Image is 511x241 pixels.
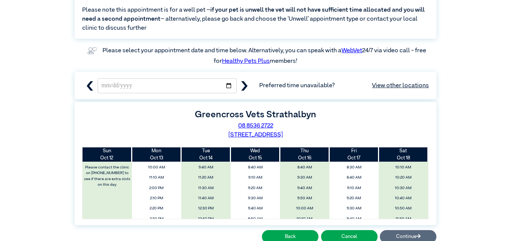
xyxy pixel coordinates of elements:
th: Oct 15 [231,147,280,162]
span: 9:20 AM [331,194,376,203]
span: 11:40 AM [183,194,228,203]
span: 9:20 AM [233,184,278,192]
span: 9:40 AM [282,184,327,192]
th: Oct 14 [181,147,231,162]
a: View other locations [372,81,429,90]
th: Oct 12 [83,147,132,162]
span: 2:10 PM [134,194,179,203]
label: Please contact the clinic on [PHONE_NUMBER] to see if there are extra slots on this day [83,163,132,189]
span: 12:30 PM [183,204,228,213]
th: Oct 13 [132,147,181,162]
span: 9:30 AM [331,204,376,213]
span: 10:40 AM [381,194,426,203]
span: if your pet is unwell the vet will not have sufficient time allocated and you will need a second ... [82,7,425,22]
span: 11:30 AM [183,184,228,192]
span: 2:30 PM [134,215,179,223]
th: Oct 18 [379,147,428,162]
span: 11:20 AM [183,173,228,182]
span: 11:10 AM [134,173,179,182]
span: 9:50 AM [233,215,278,223]
a: 08 8536 2722 [238,123,273,129]
th: Oct 17 [329,147,379,162]
a: Healthy Pets Plus [222,58,270,64]
span: 8:30 AM [331,163,376,172]
label: Please select your appointment date and time below. Alternatively, you can speak with a 24/7 via ... [103,48,427,64]
span: 10:10 AM [381,163,426,172]
span: 9:30 AM [233,194,278,203]
span: 10:50 AM [381,204,426,213]
a: WebVet [341,48,362,54]
span: 9:40 AM [331,215,376,223]
span: 2:00 PM [134,184,179,192]
span: 11:30 AM [381,215,426,223]
span: 8:40 AM [331,173,376,182]
span: 2:20 PM [134,204,179,213]
span: 9:30 AM [282,173,327,182]
span: 9:10 AM [233,173,278,182]
span: 12:40 PM [183,215,228,223]
span: 10:20 AM [381,173,426,182]
span: 9:10 AM [331,184,376,192]
label: Greencross Vets Strathalbyn [195,110,316,119]
span: 9:40 AM [233,204,278,213]
span: 9:50 AM [282,194,327,203]
span: Please note this appointment is for a well pet – – alternatively, please go back and choose the ‘... [82,6,429,33]
span: 10:30 AM [381,184,426,192]
span: 10:00 AM [134,163,179,172]
span: 10:00 AM [282,204,327,213]
span: 10:10 AM [282,215,327,223]
span: Preferred time unavailable? [259,81,429,90]
img: vet [85,45,99,57]
span: 8:40 AM [233,163,278,172]
th: Oct 16 [280,147,329,162]
a: [STREET_ADDRESS] [228,132,283,138]
span: 8:40 AM [282,163,327,172]
span: 9:40 AM [183,163,228,172]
